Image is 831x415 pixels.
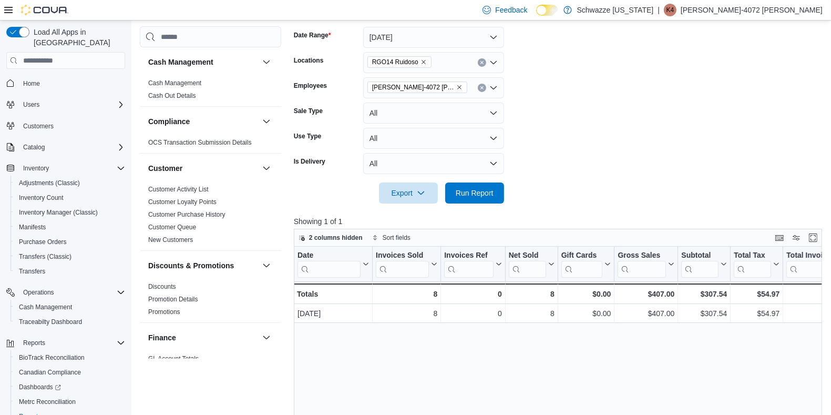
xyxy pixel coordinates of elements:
[19,383,61,391] span: Dashboards
[15,381,65,393] a: Dashboards
[445,183,504,204] button: Run Report
[148,198,217,206] span: Customer Loyalty Points
[148,139,252,146] a: OCS Transaction Submission Details
[140,280,281,322] div: Discounts & Promotions
[19,120,58,133] a: Customers
[148,236,193,244] a: New Customers
[19,353,85,362] span: BioTrack Reconciliation
[260,331,273,344] button: Finance
[561,251,602,278] div: Gift Card Sales
[681,251,719,278] div: Subtotal
[15,177,84,189] a: Adjustments (Classic)
[294,31,331,39] label: Date Range
[508,251,554,278] button: Net Sold
[385,183,432,204] span: Export
[15,316,86,328] a: Traceabilty Dashboard
[618,251,666,278] div: Gross Sales
[294,56,324,65] label: Locations
[807,231,819,244] button: Enter fullscreen
[19,98,125,111] span: Users
[11,249,129,264] button: Transfers (Classic)
[19,141,125,154] span: Catalog
[666,4,674,16] span: K4
[19,77,44,90] a: Home
[363,153,504,174] button: All
[15,265,49,278] a: Transfers
[681,4,823,16] p: [PERSON_NAME]-4072 [PERSON_NAME]
[148,163,258,174] button: Customer
[19,303,72,311] span: Cash Management
[11,365,129,380] button: Canadian Compliance
[489,58,498,67] button: Open list of options
[15,396,80,408] a: Metrc Reconciliation
[148,79,201,87] a: Cash Management
[11,176,129,190] button: Adjustments (Classic)
[15,351,89,364] a: BioTrack Reconciliation
[15,250,125,263] span: Transfers (Classic)
[561,308,611,320] div: $0.00
[148,138,252,147] span: OCS Transaction Submission Details
[478,58,486,67] button: Clear input
[15,301,76,313] a: Cash Management
[11,205,129,220] button: Inventory Manager (Classic)
[456,188,494,198] span: Run Report
[363,128,504,149] button: All
[15,351,125,364] span: BioTrack Reconciliation
[148,260,258,271] button: Discounts & Promotions
[19,238,67,246] span: Purchase Orders
[309,234,363,242] span: 2 columns hidden
[23,339,45,347] span: Reports
[297,288,369,300] div: Totals
[508,251,546,278] div: Net Sold
[15,316,125,328] span: Traceabilty Dashboard
[19,162,125,175] span: Inventory
[23,164,49,173] span: Inventory
[561,251,602,261] div: Gift Cards
[148,224,196,231] a: Customer Queue
[734,288,779,300] div: $54.97
[376,288,437,300] div: 8
[444,288,501,300] div: 0
[19,141,49,154] button: Catalog
[140,183,281,250] div: Customer
[15,366,85,379] a: Canadian Compliance
[734,251,771,278] div: Total Tax
[2,161,129,176] button: Inventory
[23,100,39,109] span: Users
[368,231,415,244] button: Sort fields
[260,162,273,175] button: Customer
[664,4,676,16] div: Karen-4072 Collazo
[294,216,827,227] p: Showing 1 of 1
[618,251,666,261] div: Gross Sales
[536,5,558,16] input: Dark Mode
[509,308,555,320] div: 8
[260,259,273,272] button: Discounts & Promotions
[2,336,129,350] button: Reports
[260,56,273,68] button: Cash Management
[444,251,501,278] button: Invoices Ref
[19,368,81,377] span: Canadian Compliance
[148,332,176,343] h3: Finance
[618,308,674,320] div: $407.00
[376,308,437,320] div: 8
[658,4,660,16] p: |
[148,283,176,290] a: Discounts
[363,27,504,48] button: [DATE]
[11,235,129,249] button: Purchase Orders
[15,236,71,248] a: Purchase Orders
[294,157,325,166] label: Is Delivery
[376,251,429,278] div: Invoices Sold
[15,221,50,234] a: Manifests
[773,231,786,244] button: Keyboard shortcuts
[11,380,129,394] a: Dashboards
[489,84,498,92] button: Open list of options
[2,97,129,112] button: Users
[19,179,80,187] span: Adjustments (Classic)
[681,288,727,300] div: $307.54
[23,79,40,88] span: Home
[148,185,209,194] span: Customer Activity List
[148,355,199,362] a: GL Account Totals
[19,252,71,261] span: Transfers (Classic)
